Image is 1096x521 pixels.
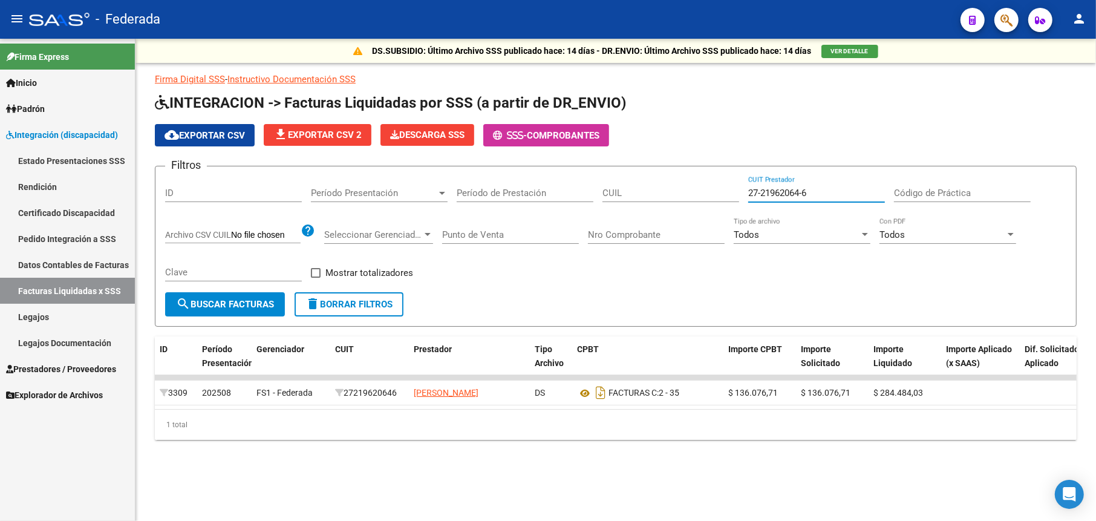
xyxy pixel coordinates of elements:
span: Firma Express [6,50,69,64]
span: FS1 - Federada [256,388,313,398]
datatable-header-cell: Período Presentación [197,336,252,390]
span: $ 284.484,03 [873,388,923,398]
span: Mostrar totalizadores [325,266,413,280]
span: VER DETALLE [831,48,869,54]
span: $ 136.076,71 [728,388,778,398]
span: Prestadores / Proveedores [6,362,116,376]
span: Buscar Facturas [176,299,274,310]
mat-icon: person [1072,11,1086,26]
span: ID [160,344,168,354]
span: Padrón [6,102,45,116]
span: Todos [879,229,905,240]
datatable-header-cell: Tipo Archivo [530,336,572,390]
span: Tipo Archivo [535,344,564,368]
span: Importe Aplicado (x SAAS) [946,344,1012,368]
span: Inicio [6,76,37,90]
datatable-header-cell: Importe Solicitado [796,336,869,390]
span: Importe CPBT [728,344,782,354]
span: [PERSON_NAME] [414,388,478,398]
div: 3309 [160,386,192,400]
datatable-header-cell: Importe Aplicado (x SAAS) [941,336,1020,390]
datatable-header-cell: Prestador [409,336,530,390]
span: INTEGRACION -> Facturas Liquidadas por SSS (a partir de DR_ENVIO) [155,94,626,111]
mat-icon: menu [10,11,24,26]
span: Descarga SSS [390,129,465,140]
datatable-header-cell: Importe Liquidado [869,336,941,390]
span: CPBT [577,344,599,354]
span: Explorador de Archivos [6,388,103,402]
p: DS.SUBSIDIO: Último Archivo SSS publicado hace: 14 días - DR.ENVIO: Último Archivo SSS publicado ... [373,44,812,57]
span: Seleccionar Gerenciador [324,229,422,240]
div: Open Intercom Messenger [1055,480,1084,509]
button: VER DETALLE [821,45,878,58]
span: Período Presentación [202,344,253,368]
datatable-header-cell: Gerenciador [252,336,330,390]
p: - [155,73,1077,86]
button: -Comprobantes [483,124,609,146]
datatable-header-cell: Importe CPBT [723,336,796,390]
span: Exportar CSV 2 [273,129,362,140]
datatable-header-cell: ID [155,336,197,390]
button: Buscar Facturas [165,292,285,316]
mat-icon: delete [305,297,320,311]
span: DS [535,388,545,398]
app-download-masive: Descarga masiva de comprobantes (adjuntos) [380,124,474,146]
span: Exportar CSV [165,130,245,141]
span: Prestador [414,344,452,354]
a: Instructivo Documentación SSS [227,74,356,85]
mat-icon: search [176,297,191,311]
span: Importe Liquidado [873,344,912,368]
span: Borrar Filtros [305,299,393,310]
span: FACTURAS C: [608,388,659,398]
button: Borrar Filtros [295,292,403,316]
div: 27219620646 [335,386,404,400]
span: CUIT [335,344,354,354]
datatable-header-cell: CUIT [330,336,409,390]
button: Exportar CSV [155,124,255,146]
span: Archivo CSV CUIL [165,230,231,240]
span: Gerenciador [256,344,304,354]
span: - [493,130,527,141]
mat-icon: file_download [273,127,288,142]
span: Integración (discapacidad) [6,128,118,142]
input: Archivo CSV CUIL [231,230,301,241]
span: $ 136.076,71 [801,388,850,398]
div: 1 total [155,410,1077,440]
h3: Filtros [165,157,207,174]
span: Dif. Solicitado - Aplicado [1025,344,1085,368]
span: Período Presentación [311,188,437,198]
a: Firma Digital SSS [155,74,225,85]
mat-icon: help [301,223,315,238]
div: 2 - 35 [577,383,719,402]
span: - Federada [96,6,160,33]
span: Comprobantes [527,130,599,141]
datatable-header-cell: CPBT [572,336,723,390]
i: Descargar documento [593,383,608,402]
span: Todos [734,229,759,240]
button: Descarga SSS [380,124,474,146]
button: Exportar CSV 2 [264,124,371,146]
mat-icon: cloud_download [165,128,179,142]
span: 202508 [202,388,231,398]
span: Importe Solicitado [801,344,840,368]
